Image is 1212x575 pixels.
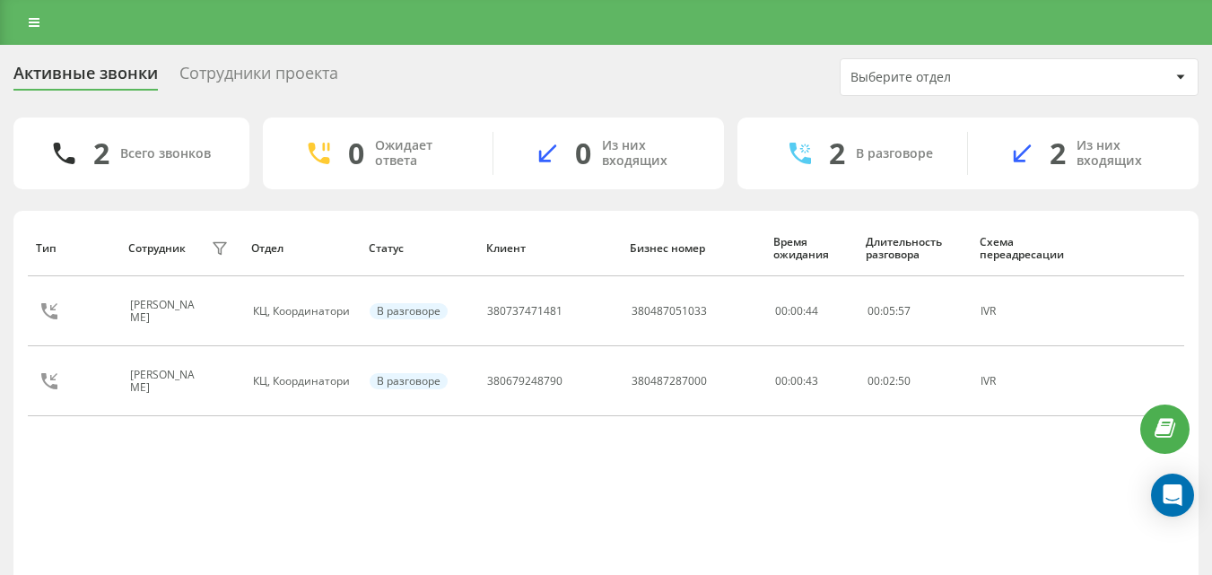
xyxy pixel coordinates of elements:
div: В разговоре [856,146,933,161]
div: 0 [348,136,364,170]
div: Бизнес номер [630,242,756,255]
div: 2 [1050,136,1066,170]
span: 00 [868,373,880,388]
div: IVR [981,305,1082,318]
div: : : [868,305,911,318]
div: Отдел [251,242,351,255]
div: Из них входящих [602,138,697,169]
div: 380737471481 [487,305,562,318]
div: 00:00:44 [775,305,848,318]
div: 380679248790 [487,375,562,388]
span: 00 [868,303,880,318]
span: 57 [898,303,911,318]
div: Из них входящих [1077,138,1172,169]
span: 05 [883,303,895,318]
div: 0 [575,136,591,170]
div: Сотрудники проекта [179,64,338,91]
span: 02 [883,373,895,388]
div: 380487287000 [632,375,707,388]
div: КЦ, Координатори [253,305,350,318]
div: Активные звонки [13,64,158,91]
div: Схема переадресации [980,236,1084,262]
div: Open Intercom Messenger [1151,474,1194,517]
div: 2 [829,136,845,170]
div: Выберите отдел [850,70,1065,85]
div: 380487051033 [632,305,707,318]
div: 2 [93,136,109,170]
div: [PERSON_NAME] [130,369,207,395]
div: Статус [369,242,469,255]
div: Всего звонков [120,146,211,161]
div: Клиент [486,242,613,255]
div: IVR [981,375,1082,388]
div: : : [868,375,911,388]
div: В разговоре [370,373,448,389]
div: Длительность разговора [866,236,962,262]
div: [PERSON_NAME] [130,299,207,325]
div: Сотрудник [128,242,186,255]
span: 50 [898,373,911,388]
div: Время ожидания [773,236,849,262]
div: В разговоре [370,303,448,319]
div: КЦ, Координатори [253,375,350,388]
div: 00:00:43 [775,375,848,388]
div: Тип [36,242,111,255]
div: Ожидает ответа [375,138,466,169]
